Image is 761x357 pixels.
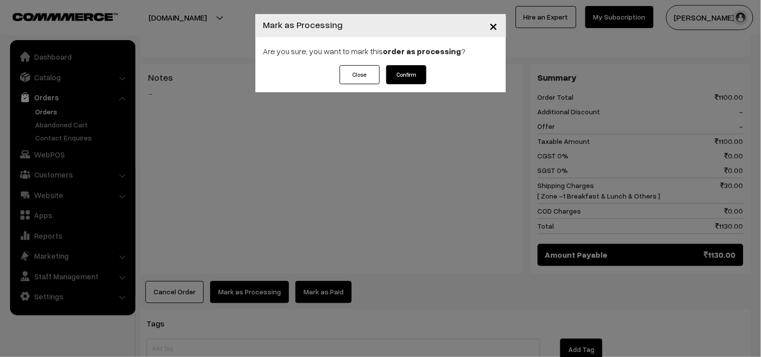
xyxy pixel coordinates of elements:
span: × [490,16,498,35]
div: Are you sure, you want to mark this ? [255,37,506,65]
button: Close [482,10,506,41]
h4: Mark as Processing [263,18,343,32]
button: Close [340,65,380,84]
button: Confirm [386,65,426,84]
strong: order as processing [383,46,462,56]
